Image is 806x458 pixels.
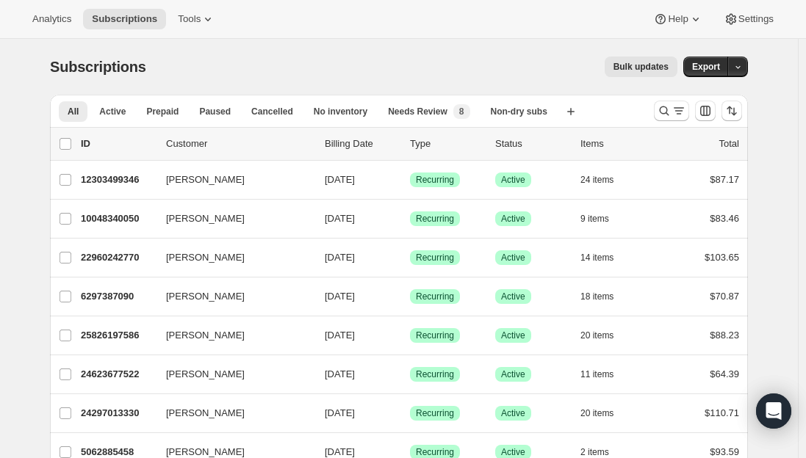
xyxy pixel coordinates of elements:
p: Customer [166,137,313,151]
span: Settings [738,13,774,25]
span: [DATE] [325,446,355,457]
div: 25826197586[PERSON_NAME][DATE]SuccessRecurringSuccessActive20 items$88.23 [81,325,739,346]
p: Billing Date [325,137,398,151]
span: [PERSON_NAME] [166,406,245,421]
div: 22960242770[PERSON_NAME][DATE]SuccessRecurringSuccessActive14 items$103.65 [81,247,739,268]
button: [PERSON_NAME] [157,207,304,230]
button: 14 items [580,247,630,268]
div: Type [410,137,483,151]
span: $88.23 [710,330,739,341]
span: [PERSON_NAME] [166,367,245,382]
button: Sort the results [722,101,742,121]
p: 24297013330 [81,406,154,421]
p: 6297387090 [81,289,154,304]
button: [PERSON_NAME] [157,246,304,269]
span: $103.65 [705,252,739,263]
span: Active [501,368,525,380]
p: Total [719,137,739,151]
div: 12303499346[PERSON_NAME][DATE]SuccessRecurringSuccessActive24 items$87.17 [81,170,739,190]
span: Cancelled [251,106,293,117]
button: 20 items [580,403,630,424]
button: 18 items [580,286,630,307]
span: Recurring [416,446,454,458]
span: [PERSON_NAME] [166,250,245,265]
button: Search and filter results [654,101,689,121]
div: 10048340050[PERSON_NAME][DATE]SuccessRecurringSuccessActive9 items$83.46 [81,208,739,229]
span: [DATE] [325,330,355,341]
span: Recurring [416,291,454,302]
button: 11 items [580,364,630,385]
span: 8 [459,106,464,117]
div: 6297387090[PERSON_NAME][DATE]SuccessRecurringSuccessActive18 items$70.87 [81,286,739,307]
span: Export [692,61,720,73]
div: 24623677522[PERSON_NAME][DATE]SuccessRecurringSuccessActive11 items$64.39 [81,364,739,385]
span: [DATE] [325,213,355,224]
span: Recurring [416,252,454,263]
div: 24297013330[PERSON_NAME][DATE]SuccessRecurringSuccessActive20 items$110.71 [81,403,739,424]
p: 25826197586 [81,328,154,343]
button: Create new view [559,101,583,122]
span: Subscriptions [50,59,146,75]
button: 24 items [580,170,630,190]
span: [DATE] [325,368,355,379]
p: ID [81,137,154,151]
button: Export [683,57,729,77]
span: 24 items [580,174,614,186]
span: 18 items [580,291,614,302]
span: Tools [178,13,201,25]
span: Recurring [416,407,454,419]
button: Help [644,9,711,29]
span: Subscriptions [92,13,157,25]
span: 14 items [580,252,614,263]
span: Active [501,291,525,302]
div: IDCustomerBilling DateTypeStatusItemsTotal [81,137,739,151]
span: [DATE] [325,252,355,263]
span: [DATE] [325,174,355,185]
span: Recurring [416,368,454,380]
span: [DATE] [325,407,355,418]
span: Active [501,213,525,225]
span: $110.71 [705,407,739,418]
span: $93.59 [710,446,739,457]
span: Analytics [32,13,71,25]
button: Customize table column order and visibility [695,101,716,121]
span: 11 items [580,368,614,380]
span: Recurring [416,330,454,341]
span: 20 items [580,407,614,419]
button: [PERSON_NAME] [157,168,304,192]
span: Active [501,174,525,186]
button: Settings [715,9,782,29]
span: Active [501,446,525,458]
div: Items [580,137,654,151]
span: $64.39 [710,368,739,379]
span: 2 items [580,446,609,458]
span: [PERSON_NAME] [166,289,245,304]
button: Analytics [24,9,80,29]
p: 10048340050 [81,211,154,226]
span: [PERSON_NAME] [166,172,245,187]
span: Bulk updates [614,61,669,73]
span: Paused [199,106,231,117]
span: [DATE] [325,291,355,302]
p: 24623677522 [81,367,154,382]
span: Active [501,330,525,341]
span: [PERSON_NAME] [166,328,245,343]
span: No inventory [314,106,367,117]
button: Bulk updates [605,57,677,77]
span: Non-dry subs [491,106,547,117]
span: Prepaid [146,106,179,117]
p: Status [495,137,569,151]
button: 9 items [580,208,625,229]
button: Subscriptions [83,9,166,29]
button: [PERSON_NAME] [157,401,304,425]
button: [PERSON_NAME] [157,324,304,347]
span: Needs Review [388,106,447,117]
button: Tools [169,9,224,29]
div: Open Intercom Messenger [756,393,791,429]
span: $70.87 [710,291,739,302]
button: [PERSON_NAME] [157,363,304,386]
span: 9 items [580,213,609,225]
span: Active [99,106,126,117]
span: Active [501,407,525,419]
p: 12303499346 [81,172,154,187]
